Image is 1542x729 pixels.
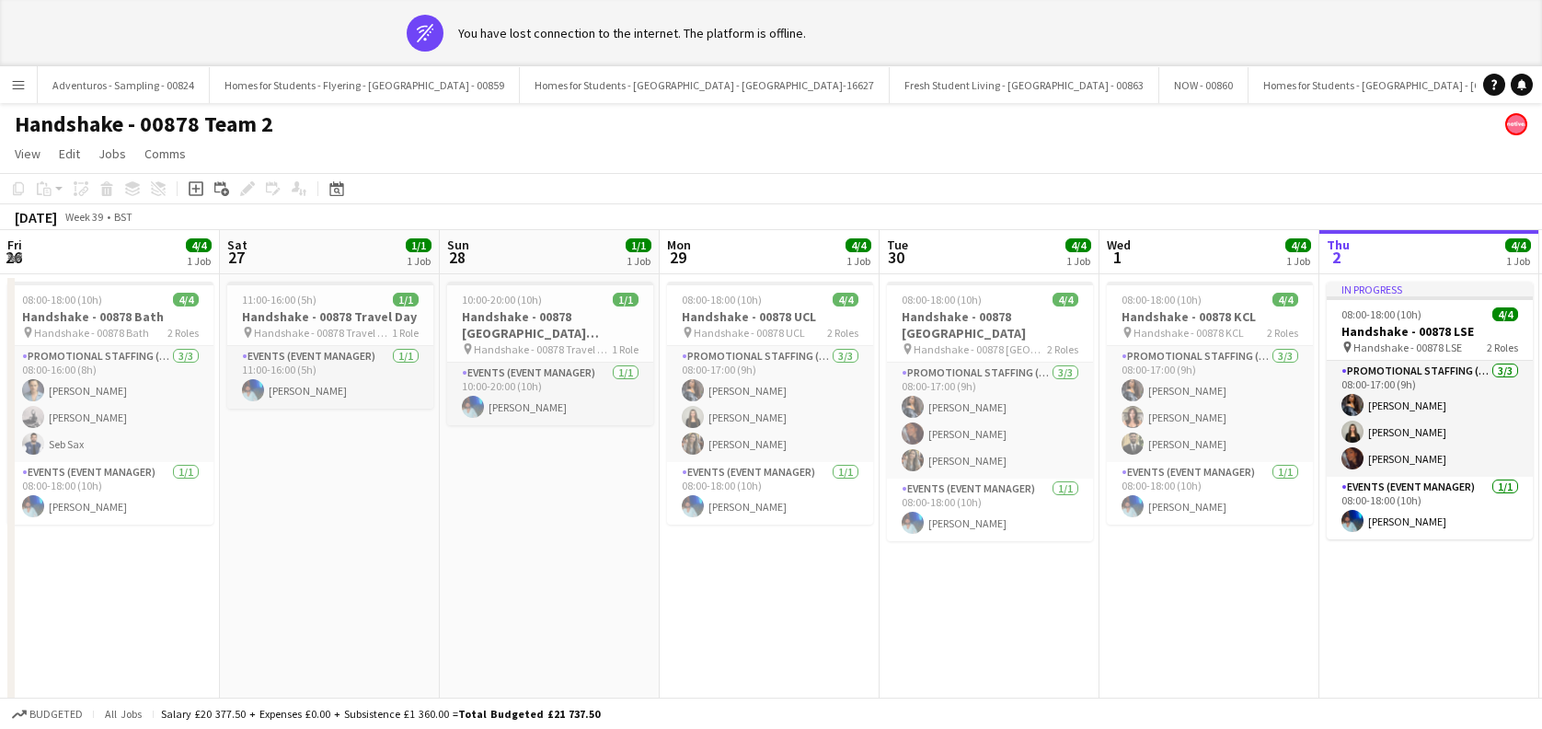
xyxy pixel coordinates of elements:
h3: Handshake - 00878 LSE [1327,323,1533,340]
span: 4/4 [1065,238,1091,252]
span: 08:00-18:00 (10h) [902,293,982,307]
span: 1/1 [393,293,419,307]
div: 1 Job [407,254,431,268]
span: 4/4 [1272,293,1298,307]
span: 1 Role [612,342,639,356]
div: 1 Job [1506,254,1530,268]
div: BST [114,210,132,224]
a: Comms [137,142,193,166]
span: 2 Roles [1047,342,1078,356]
div: 1 Job [627,254,650,268]
span: Handshake - 00878 LSE [1353,341,1462,354]
span: 4/4 [833,293,858,307]
app-card-role: Promotional Staffing (Brand Ambassadors)3/308:00-17:00 (9h)[PERSON_NAME][PERSON_NAME][PERSON_NAME] [667,346,873,462]
span: 4/4 [173,293,199,307]
div: 1 Job [187,254,211,268]
app-job-card: 08:00-18:00 (10h)4/4Handshake - 00878 UCL Handshake - 00878 UCL2 RolesPromotional Staffing (Brand... [667,282,873,525]
div: Salary £20 377.50 + Expenses £0.00 + Subsistence £1 360.00 = [161,707,600,721]
app-card-role: Promotional Staffing (Brand Ambassadors)3/308:00-16:00 (8h)[PERSON_NAME][PERSON_NAME]Seb Sax [7,346,213,462]
app-job-card: 08:00-18:00 (10h)4/4Handshake - 00878 [GEOGRAPHIC_DATA] Handshake - 00878 [GEOGRAPHIC_DATA]2 Role... [887,282,1093,541]
app-user-avatar: native Staffing [1505,113,1527,135]
app-card-role: Promotional Staffing (Brand Ambassadors)3/308:00-17:00 (9h)[PERSON_NAME][PERSON_NAME][PERSON_NAME] [1107,346,1313,462]
span: 2 Roles [167,326,199,340]
span: 4/4 [186,238,212,252]
span: Tue [887,237,908,253]
app-card-role: Events (Event Manager)1/110:00-20:00 (10h)[PERSON_NAME] [447,363,653,425]
span: Mon [667,237,691,253]
span: Edit [59,145,80,162]
div: [DATE] [15,208,57,226]
span: Sun [447,237,469,253]
span: Comms [144,145,186,162]
button: Adventuros - Sampling - 00824 [38,67,210,103]
span: 08:00-18:00 (10h) [1341,307,1421,321]
span: 1 [1104,247,1131,268]
span: 1/1 [613,293,639,307]
span: 2 Roles [1487,341,1518,354]
app-job-card: 08:00-18:00 (10h)4/4Handshake - 00878 KCL Handshake - 00878 KCL2 RolesPromotional Staffing (Brand... [1107,282,1313,525]
span: 2 Roles [827,326,858,340]
span: 10:00-20:00 (10h) [462,293,542,307]
div: In progress [1327,282,1533,296]
span: 4/4 [846,238,871,252]
a: View [7,142,48,166]
span: 4/4 [1492,307,1518,321]
a: Edit [52,142,87,166]
app-card-role: Events (Event Manager)1/108:00-18:00 (10h)[PERSON_NAME] [887,479,1093,541]
h3: Handshake - 00878 [GEOGRAPHIC_DATA] [887,308,1093,341]
span: Budgeted [29,708,83,721]
span: Handshake - 00878 Bath [34,326,149,340]
span: Total Budgeted £21 737.50 [458,707,600,721]
app-card-role: Events (Event Manager)1/108:00-18:00 (10h)[PERSON_NAME] [7,462,213,525]
span: 2 [1324,247,1350,268]
span: Handshake - 00878 Travel Day [254,326,392,340]
h3: Handshake - 00878 Bath [7,308,213,325]
span: 08:00-18:00 (10h) [682,293,762,307]
span: 4/4 [1285,238,1311,252]
span: Thu [1327,237,1350,253]
app-card-role: Events (Event Manager)1/111:00-16:00 (5h)[PERSON_NAME] [227,346,433,409]
app-card-role: Events (Event Manager)1/108:00-18:00 (10h)[PERSON_NAME] [1107,462,1313,525]
div: 1 Job [1286,254,1310,268]
h3: Handshake - 00878 UCL [667,308,873,325]
button: NOW - 00860 [1159,67,1249,103]
button: Homes for Students - Flyering - [GEOGRAPHIC_DATA] - 00859 [210,67,520,103]
span: Sat [227,237,247,253]
button: Fresh Student Living - [GEOGRAPHIC_DATA] - 00863 [890,67,1159,103]
span: 28 [444,247,469,268]
span: 1/1 [406,238,432,252]
span: 4/4 [1053,293,1078,307]
a: Jobs [91,142,133,166]
app-job-card: In progress08:00-18:00 (10h)4/4Handshake - 00878 LSE Handshake - 00878 LSE2 RolesPromotional Staf... [1327,282,1533,539]
div: 1 Job [1066,254,1090,268]
span: 26 [5,247,22,268]
h3: Handshake - 00878 Travel Day [227,308,433,325]
span: 2 Roles [1267,326,1298,340]
span: 1/1 [626,238,651,252]
span: 08:00-18:00 (10h) [22,293,102,307]
span: Handshake - 00878 UCL [694,326,805,340]
app-job-card: 08:00-18:00 (10h)4/4Handshake - 00878 Bath Handshake - 00878 Bath2 RolesPromotional Staffing (Bra... [7,282,213,525]
div: You have lost connection to the internet. The platform is offline. [458,25,806,41]
span: 29 [664,247,691,268]
app-card-role: Events (Event Manager)1/108:00-18:00 (10h)[PERSON_NAME] [1327,477,1533,539]
span: 27 [224,247,247,268]
h1: Handshake - 00878 Team 2 [15,110,273,138]
app-job-card: 10:00-20:00 (10h)1/1Handshake - 00878 [GEOGRAPHIC_DATA] ([GEOGRAPHIC_DATA]) & Travel to Hotel Han... [447,282,653,425]
span: Handshake - 00878 KCL [1133,326,1244,340]
span: Wed [1107,237,1131,253]
span: 4/4 [1505,238,1531,252]
span: 08:00-18:00 (10h) [1122,293,1202,307]
span: All jobs [101,707,145,721]
span: Fri [7,237,22,253]
app-card-role: Events (Event Manager)1/108:00-18:00 (10h)[PERSON_NAME] [667,462,873,525]
h3: Handshake - 00878 [GEOGRAPHIC_DATA] ([GEOGRAPHIC_DATA]) & Travel to Hotel [447,308,653,341]
app-job-card: 11:00-16:00 (5h)1/1Handshake - 00878 Travel Day Handshake - 00878 Travel Day1 RoleEvents (Event M... [227,282,433,409]
span: Week 39 [61,210,107,224]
